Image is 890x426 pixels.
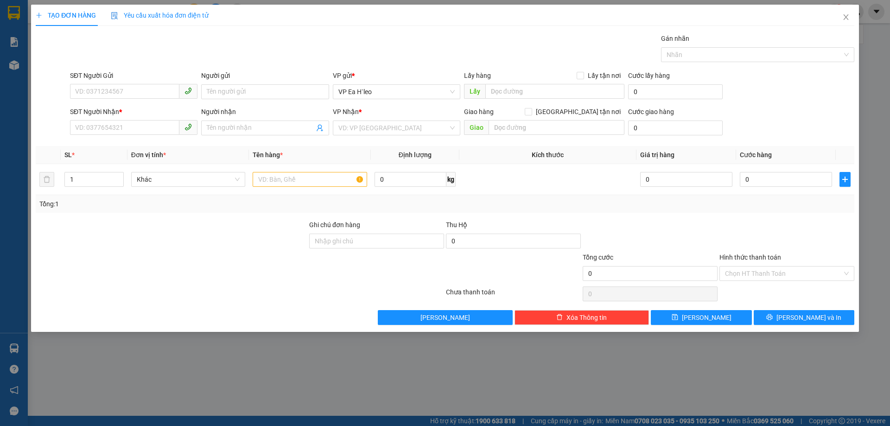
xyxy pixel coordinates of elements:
[137,172,240,186] span: Khác
[111,12,118,19] img: icon
[766,314,773,321] span: printer
[464,108,494,115] span: Giao hàng
[682,312,731,323] span: [PERSON_NAME]
[661,35,689,42] label: Gán nhãn
[446,172,456,187] span: kg
[333,70,460,81] div: VP gửi
[839,172,851,187] button: plus
[628,108,674,115] label: Cước giao hàng
[201,70,329,81] div: Người gửi
[70,70,197,81] div: SĐT Người Gửi
[489,120,624,135] input: Dọc đường
[446,221,467,229] span: Thu Hộ
[628,72,670,79] label: Cước lấy hàng
[628,84,723,99] input: Cước lấy hàng
[399,151,432,159] span: Định lượng
[719,254,781,261] label: Hình thức thanh toán
[39,172,54,187] button: delete
[464,84,485,99] span: Lấy
[338,85,455,99] span: VP Ea H`leo
[628,121,723,135] input: Cước giao hàng
[833,5,859,31] button: Close
[111,12,209,19] span: Yêu cầu xuất hóa đơn điện tử
[184,123,192,131] span: phone
[309,234,444,248] input: Ghi chú đơn hàng
[36,12,96,19] span: TẠO ĐƠN HÀNG
[378,310,513,325] button: [PERSON_NAME]
[566,312,607,323] span: Xóa Thông tin
[36,12,42,19] span: plus
[840,176,850,183] span: plus
[333,108,359,115] span: VP Nhận
[64,151,72,159] span: SL
[556,314,563,321] span: delete
[776,312,841,323] span: [PERSON_NAME] và In
[583,254,613,261] span: Tổng cước
[740,151,772,159] span: Cước hàng
[445,287,582,303] div: Chưa thanh toán
[640,151,674,159] span: Giá trị hàng
[316,124,324,132] span: user-add
[515,310,649,325] button: deleteXóa Thông tin
[584,70,624,81] span: Lấy tận nơi
[201,107,329,117] div: Người nhận
[70,107,197,117] div: SĐT Người Nhận
[464,120,489,135] span: Giao
[309,221,360,229] label: Ghi chú đơn hàng
[754,310,854,325] button: printer[PERSON_NAME] và In
[672,314,678,321] span: save
[464,72,491,79] span: Lấy hàng
[184,87,192,95] span: phone
[253,172,367,187] input: VD: Bàn, Ghế
[131,151,166,159] span: Đơn vị tính
[532,107,624,117] span: [GEOGRAPHIC_DATA] tận nơi
[39,199,343,209] div: Tổng: 1
[640,172,732,187] input: 0
[842,13,850,21] span: close
[485,84,624,99] input: Dọc đường
[532,151,564,159] span: Kích thước
[420,312,470,323] span: [PERSON_NAME]
[253,151,283,159] span: Tên hàng
[651,310,751,325] button: save[PERSON_NAME]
